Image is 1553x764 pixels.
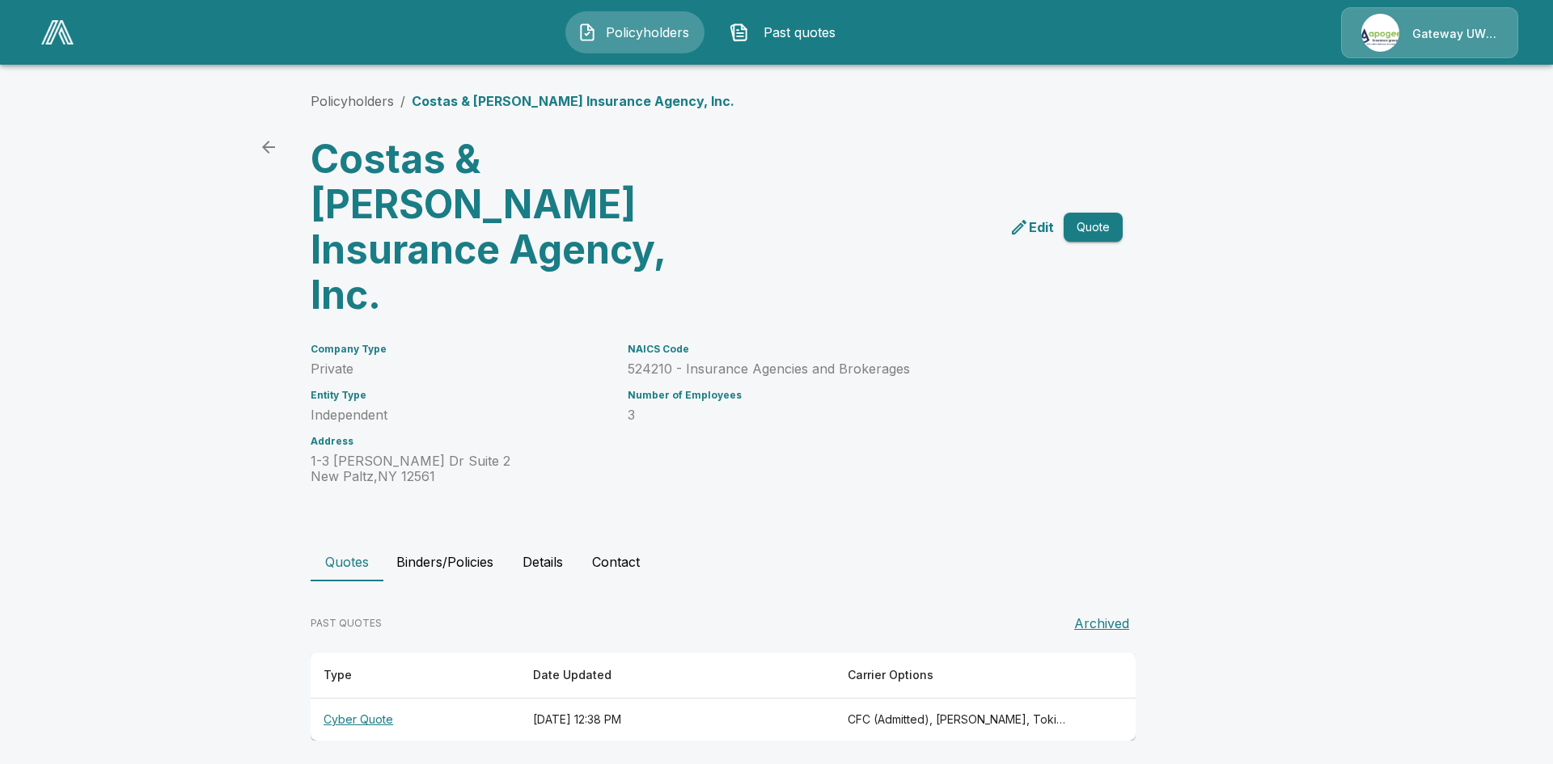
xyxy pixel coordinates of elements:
p: Costas & [PERSON_NAME] Insurance Agency, Inc. [412,91,734,111]
button: Archived [1068,607,1136,639]
th: Type [311,652,520,699]
li: / [400,91,405,111]
h6: NAICS Code [628,344,1084,355]
h6: Company Type [311,344,608,355]
nav: breadcrumb [311,91,734,111]
th: [DATE] 12:38 PM [520,699,835,741]
th: Carrier Options [835,652,1080,699]
img: Past quotes Icon [730,23,749,42]
p: 1-3 [PERSON_NAME] Dr Suite 2 New Paltz , NY 12561 [311,454,608,484]
button: Binders/Policies [383,542,506,581]
span: Past quotes [755,23,844,42]
th: Date Updated [520,652,835,699]
p: 3 [628,407,1084,423]
div: policyholder tabs [311,542,1242,581]
p: PAST QUOTES [311,616,382,631]
a: back [252,131,285,163]
a: Policyholders [311,93,394,109]
button: Details [506,542,579,581]
h6: Number of Employees [628,390,1084,401]
p: Edit [1029,217,1054,237]
th: CFC (Admitted), Beazley, Tokio Marine TMHCC (Non-Admitted), At-Bay (Non-Admitted), Coalition (Non... [835,699,1080,741]
button: Quotes [311,542,383,581]
p: Private [311,361,608,377]
img: AA Logo [41,20,74,44]
h6: Address [311,436,608,447]
button: Quote [1064,213,1123,243]
th: Cyber Quote [311,699,520,741]
p: 524210 - Insurance Agencies and Brokerages [628,361,1084,377]
button: Contact [579,542,653,581]
h6: Entity Type [311,390,608,401]
table: responsive table [311,652,1136,741]
p: Independent [311,407,608,423]
h3: Costas & [PERSON_NAME] Insurance Agency, Inc. [311,137,710,318]
a: edit [1006,214,1057,240]
button: Past quotes IconPast quotes [717,11,857,53]
button: Policyholders IconPolicyholders [565,11,705,53]
span: Policyholders [603,23,692,42]
img: Policyholders Icon [578,23,597,42]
